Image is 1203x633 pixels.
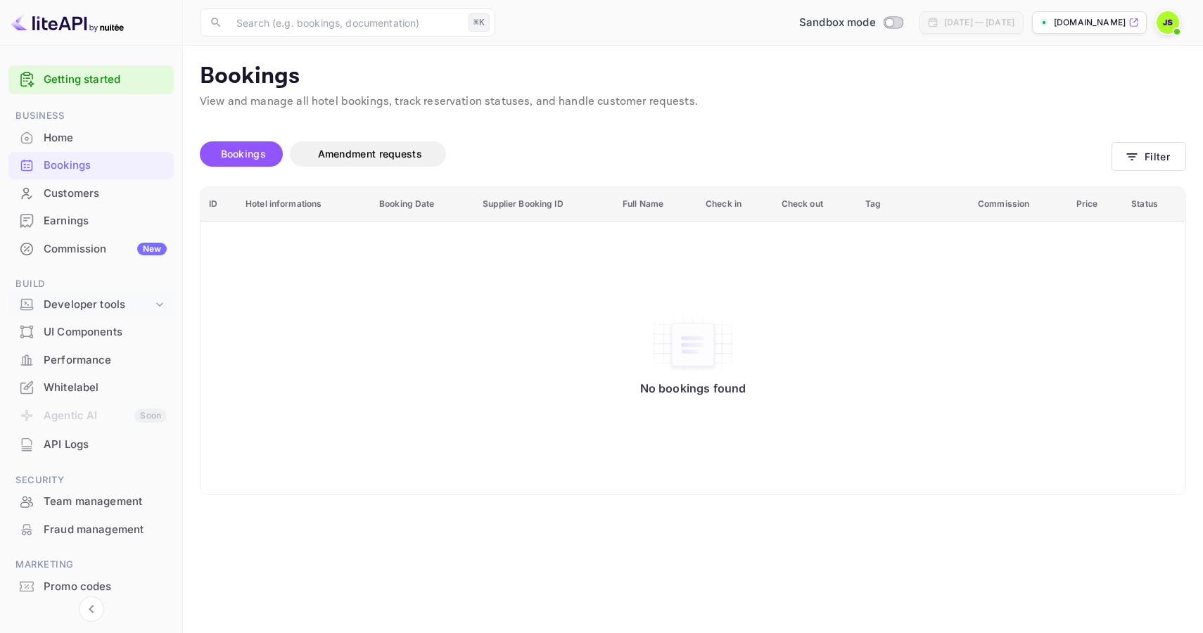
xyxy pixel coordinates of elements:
div: Bookings [8,152,174,179]
div: UI Components [44,324,167,340]
div: Getting started [8,65,174,94]
div: Bookings [44,158,167,174]
th: Status [1123,187,1185,222]
p: View and manage all hotel bookings, track reservation statuses, and handle customer requests. [200,94,1186,110]
div: Team management [8,488,174,516]
th: Hotel informations [237,187,371,222]
img: John Sutton [1157,11,1179,34]
div: Developer tools [44,297,153,313]
div: Performance [8,347,174,374]
img: No bookings found [651,315,735,374]
div: Performance [44,352,167,369]
a: Getting started [44,72,167,88]
a: Customers [8,180,174,206]
button: Filter [1112,142,1186,171]
span: Security [8,473,174,488]
a: Team management [8,488,174,514]
div: API Logs [8,431,174,459]
div: Earnings [44,213,167,229]
div: Promo codes [8,573,174,601]
a: Home [8,124,174,151]
span: Bookings [221,148,266,160]
a: CommissionNew [8,236,174,262]
div: Whitelabel [8,374,174,402]
span: Build [8,276,174,292]
th: Price [1068,187,1123,222]
a: Promo codes [8,573,174,599]
span: Marketing [8,557,174,573]
th: Check in [697,187,773,222]
p: No bookings found [640,381,746,395]
div: Developer tools [8,293,174,317]
div: CommissionNew [8,236,174,263]
div: Team management [44,494,167,510]
div: API Logs [44,437,167,453]
div: account-settings tabs [200,141,1112,167]
div: Fraud management [44,522,167,538]
div: Fraud management [8,516,174,544]
span: Business [8,108,174,124]
th: Check out [773,187,857,222]
th: Booking Date [371,187,474,222]
div: Promo codes [44,579,167,595]
div: Commission [44,241,167,257]
div: UI Components [8,319,174,346]
div: New [137,243,167,255]
th: ID [200,187,237,222]
div: Home [44,130,167,146]
table: booking table [200,187,1185,494]
input: Search (e.g. bookings, documentation) [228,8,463,37]
a: Bookings [8,152,174,178]
div: Home [8,124,174,152]
a: UI Components [8,319,174,345]
p: Bookings [200,63,1186,91]
a: Whitelabel [8,374,174,400]
div: Customers [44,186,167,202]
div: [DATE] — [DATE] [944,16,1014,29]
th: Supplier Booking ID [474,187,614,222]
span: Sandbox mode [799,15,876,31]
div: ⌘K [469,13,490,32]
span: Amendment requests [318,148,422,160]
th: Full Name [614,187,697,222]
a: Earnings [8,207,174,234]
th: Commission [969,187,1068,222]
a: API Logs [8,431,174,457]
button: Collapse navigation [79,596,104,622]
a: Performance [8,347,174,373]
a: Fraud management [8,516,174,542]
img: LiteAPI logo [11,11,124,34]
div: Whitelabel [44,380,167,396]
p: [DOMAIN_NAME] [1054,16,1126,29]
div: Switch to Production mode [794,15,908,31]
div: Earnings [8,207,174,235]
div: Customers [8,180,174,207]
th: Tag [857,187,969,222]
